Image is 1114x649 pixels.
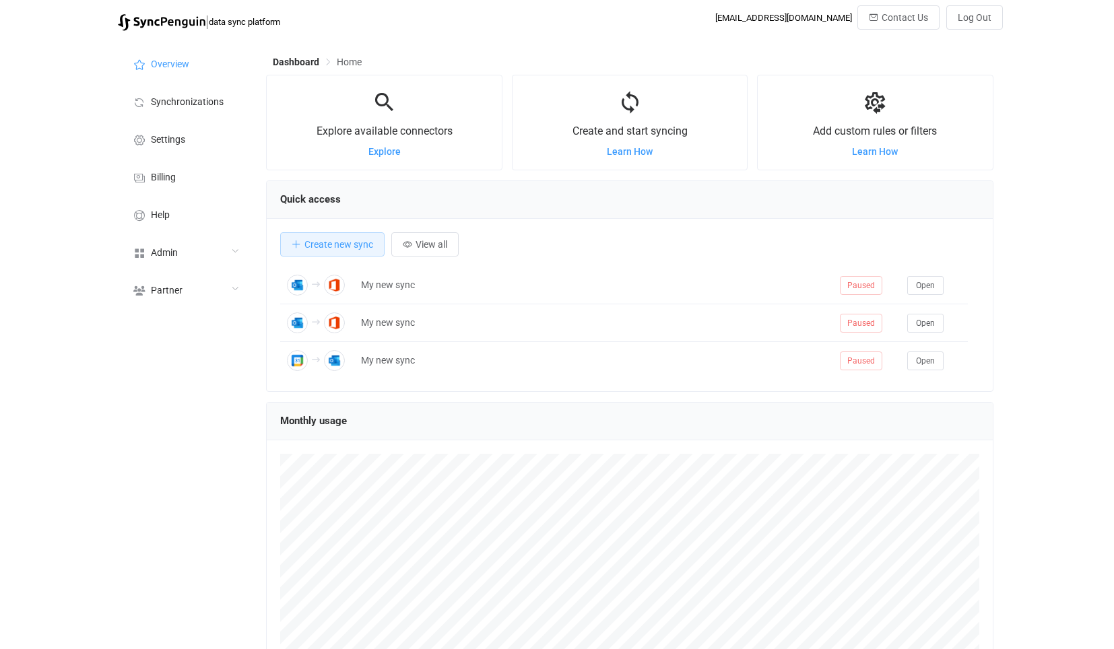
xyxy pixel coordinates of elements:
[118,12,280,31] a: |data sync platform
[304,239,373,250] span: Create new sync
[882,12,928,23] span: Contact Us
[151,59,189,70] span: Overview
[118,195,253,233] a: Help
[607,146,653,157] a: Learn How
[118,14,205,31] img: syncpenguin.svg
[118,158,253,195] a: Billing
[118,120,253,158] a: Settings
[151,97,224,108] span: Synchronizations
[151,172,176,183] span: Billing
[151,135,185,145] span: Settings
[813,125,937,137] span: Add custom rules or filters
[715,13,852,23] div: [EMAIL_ADDRESS][DOMAIN_NAME]
[280,193,341,205] span: Quick access
[391,232,459,257] button: View all
[118,82,253,120] a: Synchronizations
[337,57,362,67] span: Home
[151,248,178,259] span: Admin
[280,415,347,427] span: Monthly usage
[857,5,940,30] button: Contact Us
[572,125,688,137] span: Create and start syncing
[118,44,253,82] a: Overview
[205,12,209,31] span: |
[273,57,362,67] div: Breadcrumb
[416,239,447,250] span: View all
[946,5,1003,30] button: Log Out
[280,232,385,257] button: Create new sync
[368,146,401,157] a: Explore
[958,12,991,23] span: Log Out
[151,210,170,221] span: Help
[852,146,898,157] a: Learn How
[273,57,319,67] span: Dashboard
[317,125,453,137] span: Explore available connectors
[209,17,280,27] span: data sync platform
[151,285,183,296] span: Partner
